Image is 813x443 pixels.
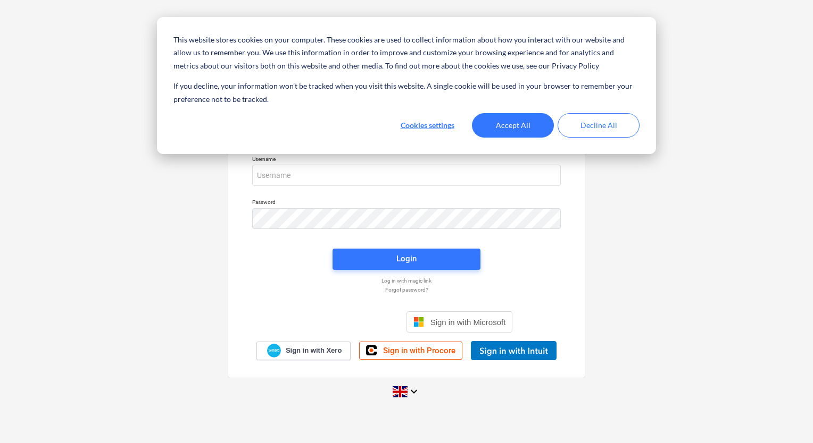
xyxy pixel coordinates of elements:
[173,80,640,106] p: If you decline, your information won’t be tracked when you visit this website. A single cookie wi...
[286,346,342,355] span: Sign in with Xero
[247,286,566,293] a: Forgot password?
[430,318,506,327] span: Sign in with Microsoft
[252,165,561,186] input: Username
[383,346,455,355] span: Sign in with Procore
[408,385,420,398] i: keyboard_arrow_down
[252,199,561,208] p: Password
[295,310,403,334] iframe: Sign in with Google Button
[396,252,417,266] div: Login
[558,113,640,138] button: Decline All
[359,342,462,360] a: Sign in with Procore
[386,113,468,138] button: Cookies settings
[267,344,281,358] img: Xero logo
[472,113,554,138] button: Accept All
[157,17,656,154] div: Cookie banner
[252,156,561,165] p: Username
[247,277,566,284] a: Log in with magic link
[413,317,424,327] img: Microsoft logo
[333,249,480,270] button: Login
[256,342,351,360] a: Sign in with Xero
[173,33,640,73] p: This website stores cookies on your computer. These cookies are used to collect information about...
